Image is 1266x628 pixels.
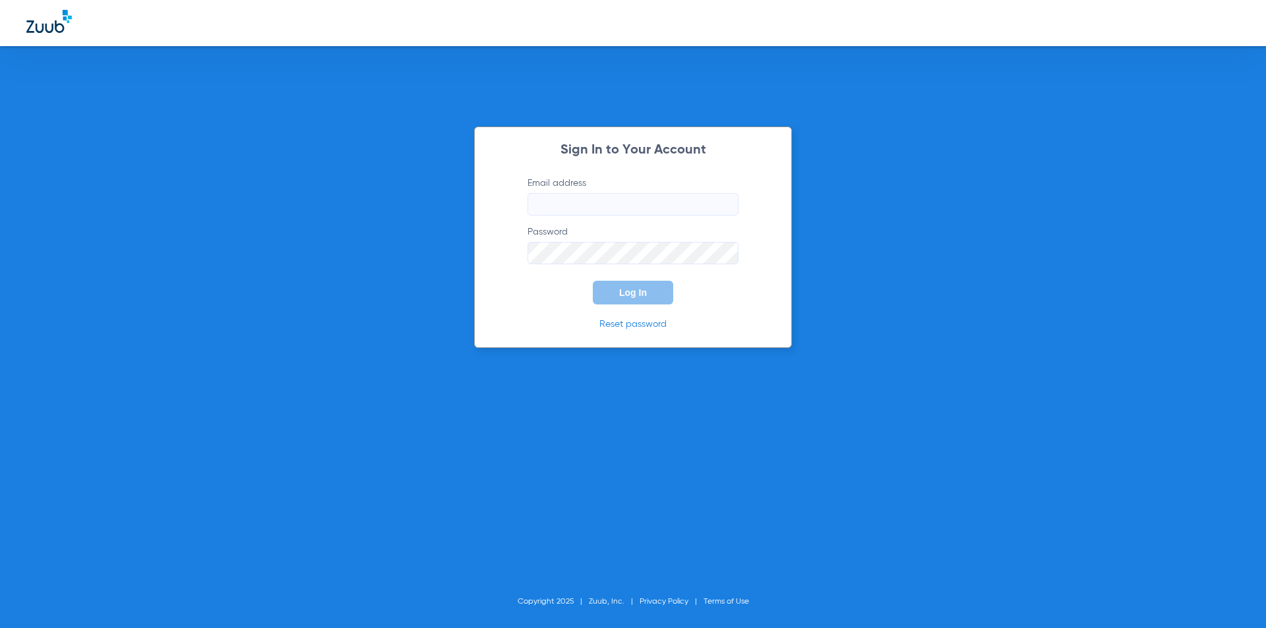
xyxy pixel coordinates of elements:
[619,287,647,298] span: Log In
[589,595,640,608] li: Zuub, Inc.
[518,595,589,608] li: Copyright 2025
[527,177,738,215] label: Email address
[593,281,673,304] button: Log In
[527,193,738,215] input: Email address
[640,598,688,606] a: Privacy Policy
[527,242,738,264] input: Password
[508,144,758,157] h2: Sign In to Your Account
[704,598,749,606] a: Terms of Use
[599,320,667,329] a: Reset password
[527,225,738,264] label: Password
[26,10,72,33] img: Zuub Logo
